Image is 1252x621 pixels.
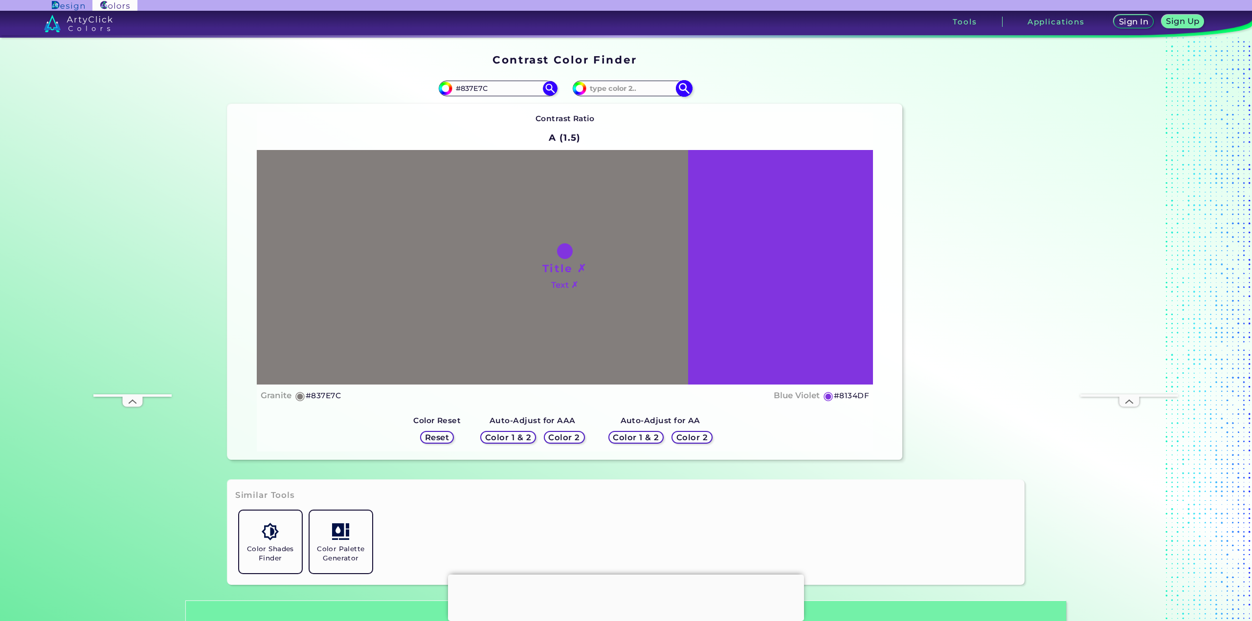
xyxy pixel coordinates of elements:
a: Sign In [1116,16,1152,28]
h4: Text ✗ [551,278,578,292]
img: logo_artyclick_colors_white.svg [44,15,113,32]
h5: Color Shades Finder [243,544,298,563]
h1: Title ✗ [542,261,587,276]
h5: Color Palette Generator [313,544,368,563]
img: icon search [543,81,558,96]
h5: Reset [426,434,448,441]
h5: Color 2 [678,434,706,441]
img: icon_color_shades.svg [262,523,279,540]
h5: Color 2 [550,434,579,441]
iframe: Advertisement [1080,101,1178,394]
img: ArtyClick Design logo [52,1,85,10]
a: Color Palette Generator [306,507,376,577]
h4: Granite [261,388,291,403]
h4: Blue Violet [774,388,820,403]
h5: Sign Up [1168,18,1198,25]
iframe: Advertisement [906,50,1028,464]
strong: Auto-Adjust for AAA [490,416,576,425]
iframe: Advertisement [93,101,172,394]
h3: Tools [953,18,977,25]
iframe: Advertisement [448,575,804,619]
strong: Color Reset [413,416,461,425]
input: type color 2.. [586,82,677,95]
h5: Color 1 & 2 [615,434,657,441]
a: Color Shades Finder [235,507,306,577]
h2: A (1.5) [544,127,585,149]
h5: ◉ [823,390,834,402]
h1: Contrast Color Finder [492,52,637,67]
strong: Contrast Ratio [536,114,595,123]
h5: Sign In [1120,18,1147,25]
input: type color 1.. [452,82,543,95]
h5: #8134DF [834,389,869,402]
strong: Auto-Adjust for AA [621,416,700,425]
h5: Color 1 & 2 [488,434,529,441]
h5: #837E7C [306,389,341,402]
h3: Applications [1028,18,1085,25]
a: Sign Up [1163,16,1202,28]
h3: Similar Tools [235,490,295,501]
img: icon_col_pal_col.svg [332,523,349,540]
img: icon search [675,80,693,97]
h5: ◉ [295,390,306,402]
